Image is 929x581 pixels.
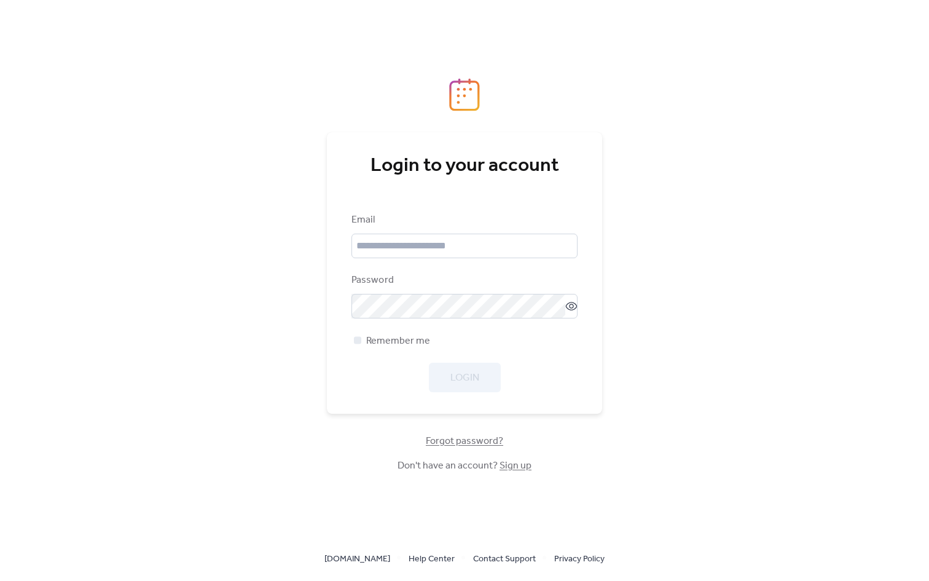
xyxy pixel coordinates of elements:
span: [DOMAIN_NAME] [324,552,390,567]
span: Contact Support [473,552,536,567]
span: Don't have an account? [398,459,531,473]
a: Sign up [500,456,531,475]
a: Privacy Policy [554,551,605,566]
img: logo [449,78,480,111]
span: Help Center [409,552,455,567]
div: Email [351,213,575,227]
div: Login to your account [351,154,578,178]
div: Password [351,273,575,288]
span: Remember me [366,334,430,349]
a: Help Center [409,551,455,566]
a: [DOMAIN_NAME] [324,551,390,566]
span: Forgot password? [426,434,503,449]
span: Privacy Policy [554,552,605,567]
a: Forgot password? [426,438,503,445]
a: Contact Support [473,551,536,566]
